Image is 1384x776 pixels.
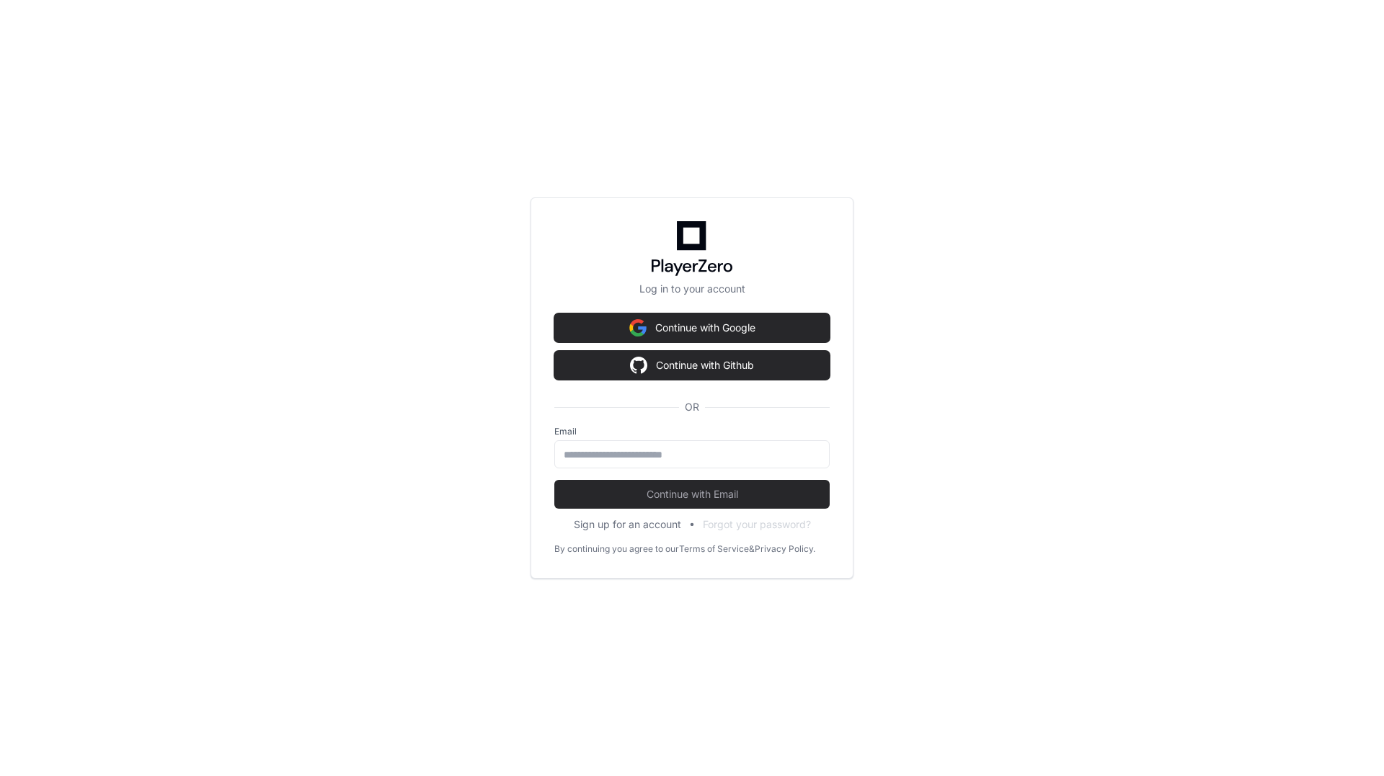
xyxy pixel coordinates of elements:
div: By continuing you agree to our [554,543,679,555]
a: Privacy Policy. [755,543,815,555]
button: Continue with Github [554,351,830,380]
a: Terms of Service [679,543,749,555]
p: Log in to your account [554,282,830,296]
img: Sign in with google [630,351,647,380]
img: Sign in with google [629,313,647,342]
button: Sign up for an account [574,517,681,532]
label: Email [554,426,830,437]
div: & [749,543,755,555]
span: OR [679,400,705,414]
span: Continue with Email [554,487,830,501]
button: Continue with Email [554,480,830,509]
button: Continue with Google [554,313,830,342]
button: Forgot your password? [703,517,811,532]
